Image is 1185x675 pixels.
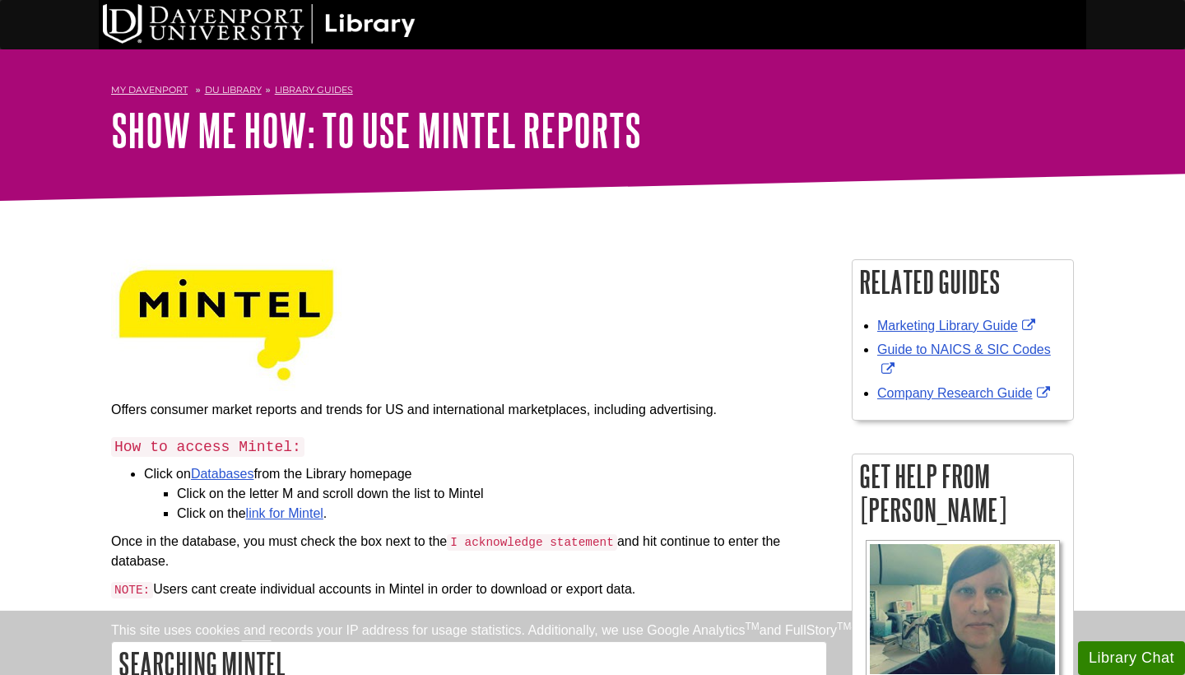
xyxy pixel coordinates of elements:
li: Click on the letter M and scroll down the list to Mintel [177,484,827,504]
img: mintel logo [111,259,342,392]
code: NOTE: [111,582,153,598]
a: Databases [191,467,254,481]
li: Click on from the Library homepage [144,464,827,524]
code: I acknowledge statement [447,534,617,551]
button: Library Chat [1078,641,1185,675]
p: Offers consumer market reports and trends for US and international marketplaces, including advert... [111,400,827,420]
p: Users cant create individual accounts in Mintel in order to download or export data. [111,580,827,600]
h2: Related Guides [853,260,1073,304]
li: Click on the . [177,504,827,524]
a: DU Library [205,84,262,95]
a: Link opens in new window [877,319,1039,333]
p: Once in the database, you must check the box next to the and hit continue to enter the database. [111,532,827,572]
a: Link opens in new window [877,342,1051,376]
a: Link opens in new window [877,386,1054,400]
nav: breadcrumb [111,79,1074,105]
img: DU Library [103,4,416,44]
a: Show Me How: To Use Mintel Reports [111,105,641,156]
a: My Davenport [111,83,188,97]
a: Library Guides [275,84,353,95]
code: How to access Mintel: [111,437,304,457]
a: link for Mintel [246,506,323,520]
h2: Get Help From [PERSON_NAME] [853,454,1073,532]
